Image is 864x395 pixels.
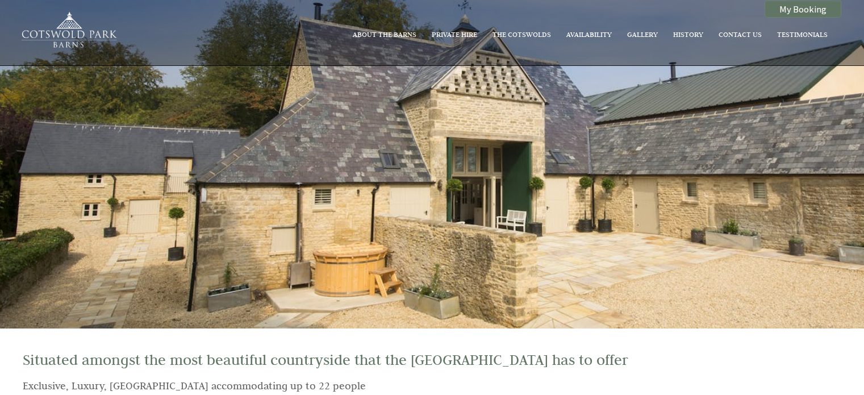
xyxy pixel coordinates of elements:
[353,30,416,39] a: About The Barns
[777,30,828,39] a: Testimonials
[765,1,841,18] a: My Booking
[23,351,828,369] h1: Situated amongst the most beautiful countryside that the [GEOGRAPHIC_DATA] has to offer
[566,30,612,39] a: Availability
[673,30,703,39] a: History
[432,30,477,39] a: Private Hire
[627,30,658,39] a: Gallery
[492,30,551,39] a: The Cotswolds
[719,30,762,39] a: Contact Us
[16,11,121,52] img: Cotswold Park Barns
[23,377,828,394] h2: Exclusive, Luxury, [GEOGRAPHIC_DATA] accommodating up to 22 people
